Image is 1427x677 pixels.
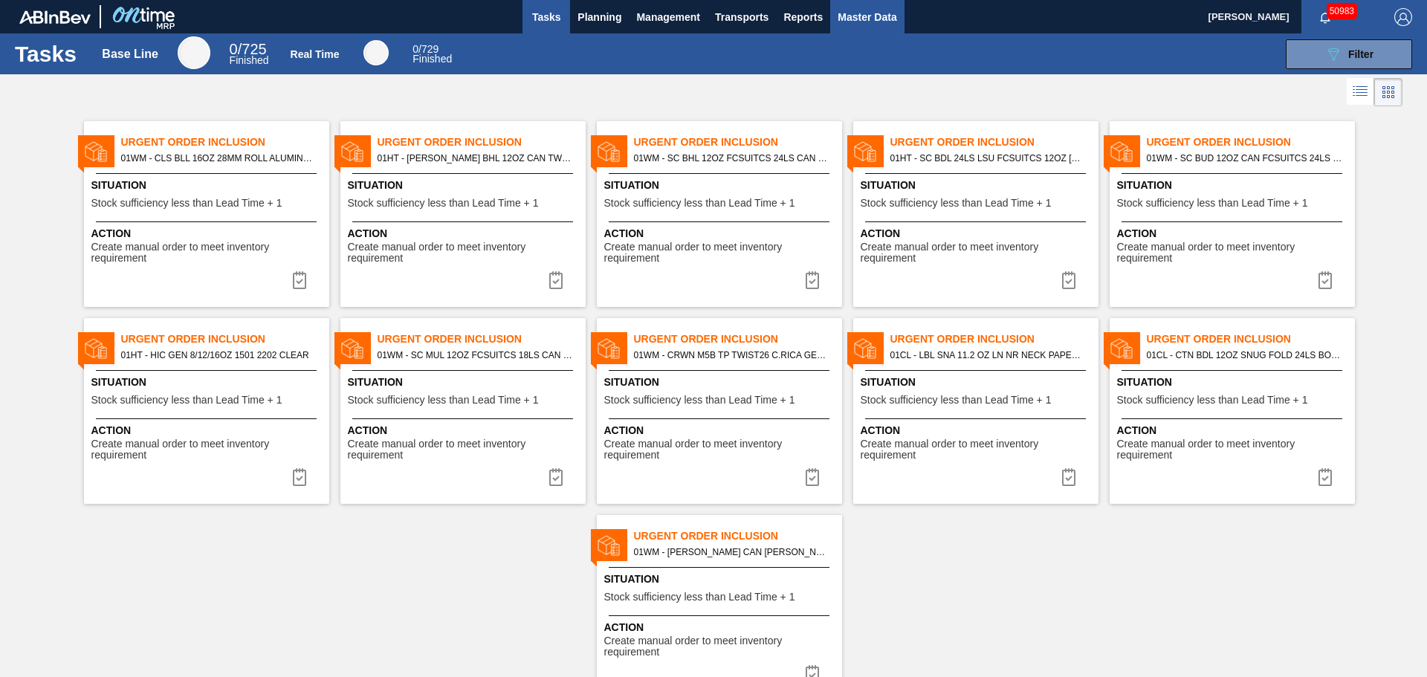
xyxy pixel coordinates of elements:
[348,423,582,438] span: Action
[1307,265,1343,295] button: icon-task complete
[1147,331,1355,347] span: Urgent Order Inclusion
[348,226,582,242] span: Action
[604,178,838,193] span: Situation
[890,135,1098,150] span: Urgent Order Inclusion
[282,462,317,492] button: icon-task complete
[1307,462,1343,492] div: Complete task: 7004877
[890,150,1087,166] span: 01HT - SC BDL 24LS LSU FCSUITCS 12OZ HULK HANDL
[838,8,896,26] span: Master Data
[91,198,282,209] span: Stock sufficiency less than Lead Time + 1
[412,43,418,55] span: 0
[634,150,830,166] span: 01WM - SC BHL 12OZ FCSUITCS 24LS CAN OUTDOOR
[795,265,830,295] button: icon-task complete
[348,242,582,265] span: Create manual order to meet inventory requirement
[1060,468,1078,486] img: icon-task complete
[230,43,269,65] div: Base Line
[1147,135,1355,150] span: Urgent Order Inclusion
[121,331,329,347] span: Urgent Order Inclusion
[854,140,876,163] img: status
[412,43,439,55] span: / 729
[861,438,1095,461] span: Create manual order to meet inventory requirement
[1117,178,1351,193] span: Situation
[538,265,574,295] div: Complete task: 7004800
[795,265,830,295] div: Complete task: 7004832
[1051,462,1087,492] button: icon-task complete
[378,347,574,363] span: 01WM - SC MUL 12OZ FCSUITCS 18LS CAN SLEEK SUMMER PROMO
[1051,462,1087,492] div: Complete task: 7004853
[1307,462,1343,492] button: icon-task complete
[1051,265,1087,295] div: Complete task: 7004843
[1316,271,1334,289] img: icon-task complete
[1110,337,1133,360] img: status
[1117,423,1351,438] span: Action
[715,8,768,26] span: Transports
[783,8,823,26] span: Reports
[1307,265,1343,295] div: Complete task: 7004846
[291,271,308,289] img: icon-task complete
[854,337,876,360] img: status
[598,337,620,360] img: status
[121,135,329,150] span: Urgent Order Inclusion
[577,8,621,26] span: Planning
[795,462,830,492] div: Complete task: 7004851
[861,375,1095,390] span: Situation
[1374,78,1402,106] div: Card Vision
[795,462,830,492] button: icon-task complete
[604,635,838,658] span: Create manual order to meet inventory requirement
[282,462,317,492] div: Complete task: 7004849
[1347,78,1374,106] div: List Vision
[1316,468,1334,486] img: icon-task complete
[412,53,452,65] span: Finished
[291,48,340,60] div: Real Time
[85,337,107,360] img: status
[547,468,565,486] img: icon-task complete
[348,178,582,193] span: Situation
[604,242,838,265] span: Create manual order to meet inventory requirement
[1117,226,1351,242] span: Action
[1348,48,1373,60] span: Filter
[861,178,1095,193] span: Situation
[538,265,574,295] button: icon-task complete
[15,45,80,62] h1: Tasks
[803,271,821,289] img: icon-task complete
[861,395,1052,406] span: Stock sufficiency less than Lead Time + 1
[861,198,1052,209] span: Stock sufficiency less than Lead Time + 1
[1147,150,1343,166] span: 01WM - SC BUD 12OZ CAN FCSUITCS 24LS HOLIDAY PROMO
[230,41,238,57] span: 0
[1110,140,1133,163] img: status
[230,41,267,57] span: / 725
[1327,3,1357,19] span: 50983
[1117,242,1351,265] span: Create manual order to meet inventory requirement
[1117,375,1351,390] span: Situation
[341,140,363,163] img: status
[530,8,563,26] span: Tasks
[121,150,317,166] span: 01WM - CLS BLL 16OZ 28MM ROLL ALUMINUM BOTTLE,RECLOSEABLE
[363,40,389,65] div: Real Time
[178,36,210,69] div: Base Line
[19,10,91,24] img: TNhmsLtSVTkK8tSr43FrP2fwEKptu5GPRR3wAAAABJRU5ErkJggg==
[538,462,574,492] button: icon-task complete
[1117,395,1308,406] span: Stock sufficiency less than Lead Time + 1
[1286,39,1412,69] button: Filter
[91,438,326,461] span: Create manual order to meet inventory requirement
[91,242,326,265] span: Create manual order to meet inventory requirement
[348,375,582,390] span: Situation
[412,45,452,64] div: Real Time
[348,198,539,209] span: Stock sufficiency less than Lead Time + 1
[636,8,700,26] span: Management
[378,135,586,150] span: Urgent Order Inclusion
[1117,438,1351,461] span: Create manual order to meet inventory requirement
[634,331,842,347] span: Urgent Order Inclusion
[378,331,586,347] span: Urgent Order Inclusion
[634,528,842,544] span: Urgent Order Inclusion
[604,423,838,438] span: Action
[604,198,795,209] span: Stock sufficiency less than Lead Time + 1
[1117,198,1308,209] span: Stock sufficiency less than Lead Time + 1
[282,265,317,295] button: icon-task complete
[102,48,158,61] div: Base Line
[91,226,326,242] span: Action
[803,468,821,486] img: icon-task complete
[348,438,582,461] span: Create manual order to meet inventory requirement
[861,423,1095,438] span: Action
[1051,265,1087,295] button: icon-task complete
